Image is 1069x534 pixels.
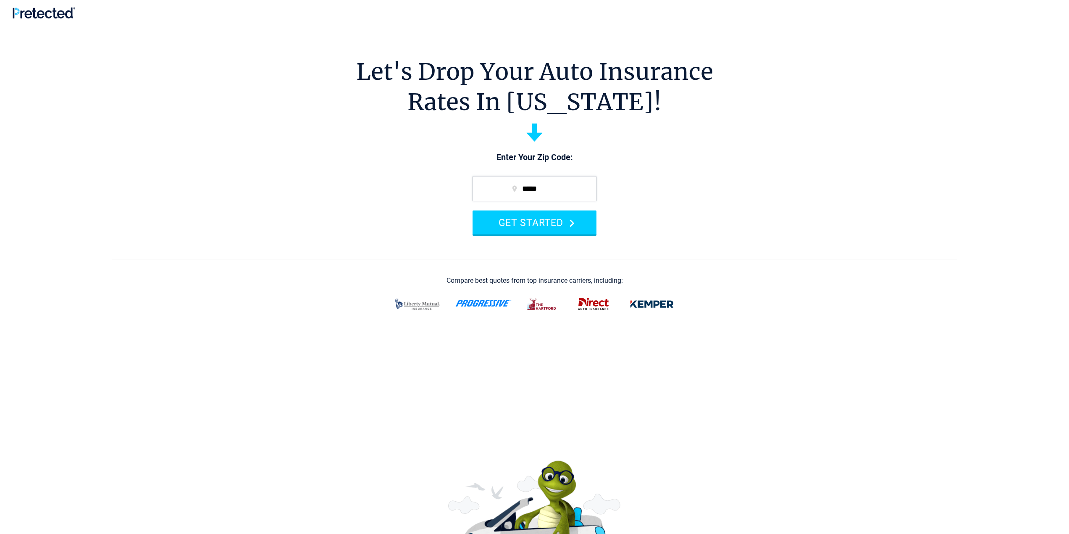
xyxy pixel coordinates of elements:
h1: Let's Drop Your Auto Insurance Rates In [US_STATE]! [356,57,713,117]
button: GET STARTED [473,210,596,234]
input: zip code [473,176,596,201]
div: Compare best quotes from top insurance carriers, including: [447,277,623,284]
img: progressive [455,300,512,307]
img: Pretected Logo [13,7,75,18]
img: direct [573,293,614,315]
img: thehartford [522,293,563,315]
img: kemper [624,293,680,315]
p: Enter Your Zip Code: [464,152,605,163]
img: liberty [390,293,445,315]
